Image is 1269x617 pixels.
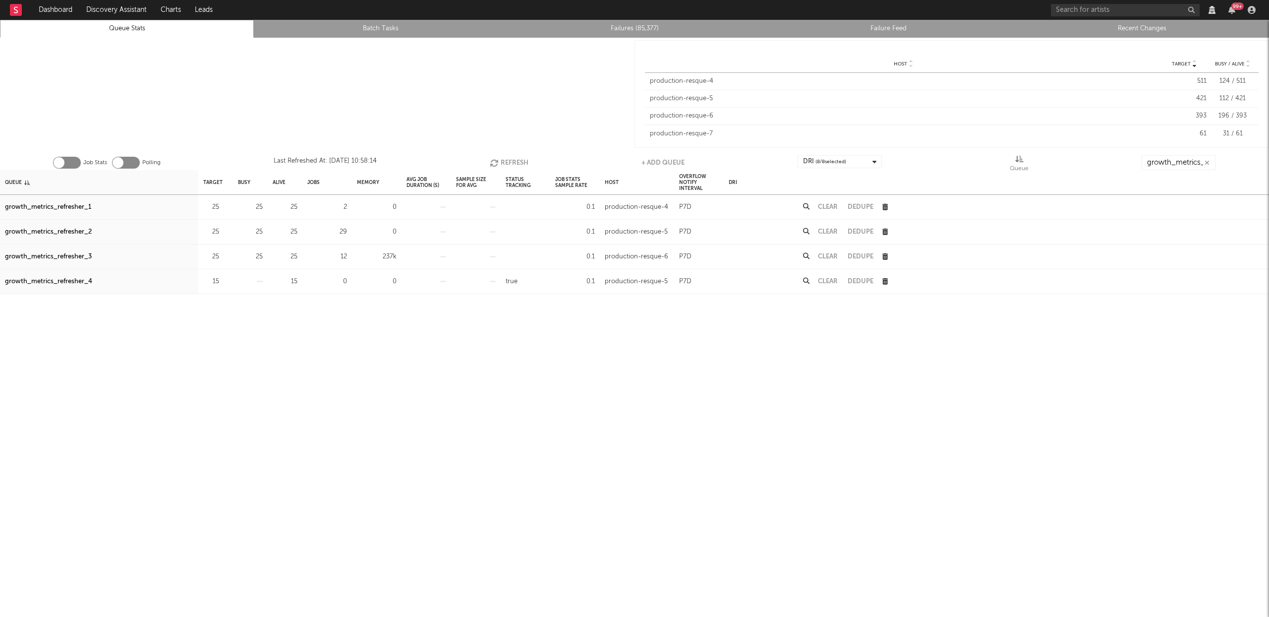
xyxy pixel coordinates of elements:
div: Target [203,172,223,193]
button: 99+ [1228,6,1235,14]
div: 0.1 [555,251,595,263]
div: P7D [679,276,692,288]
div: DRI [729,172,737,193]
div: 99 + [1231,2,1244,10]
a: growth_metrics_refresher_2 [5,226,92,238]
div: Queue [1010,155,1029,174]
button: Clear [818,204,838,210]
div: Alive [273,172,286,193]
div: production-resque-7 [650,129,1157,139]
button: Dedupe [848,204,873,210]
button: Clear [818,278,838,285]
a: Failure Feed [767,23,1010,35]
div: 25 [203,251,219,263]
a: growth_metrics_refresher_3 [5,251,92,263]
div: production-resque-4 [650,76,1157,86]
a: Batch Tasks [259,23,502,35]
div: DRI [803,156,846,168]
div: 29 [307,226,347,238]
div: Busy [238,172,250,193]
div: 0 [357,276,397,288]
div: 0 [357,201,397,213]
div: 31 / 61 [1211,129,1254,139]
a: growth_metrics_refresher_4 [5,276,92,288]
div: Overflow Notify Interval [679,172,719,193]
input: Search for artists [1051,4,1200,16]
a: Queue Stats [5,23,248,35]
div: 15 [203,276,219,288]
div: 511 [1162,76,1207,86]
span: ( 8 / 8 selected) [815,156,846,168]
div: Job Stats Sample Rate [555,172,595,193]
div: Last Refreshed At: [DATE] 10:58:14 [274,155,377,170]
label: Polling [142,157,161,169]
div: Status Tracking [506,172,545,193]
button: Dedupe [848,278,873,285]
div: 237k [357,251,397,263]
div: 393 [1162,111,1207,121]
div: production-resque-6 [605,251,668,263]
button: Clear [818,253,838,260]
div: Queue [5,172,30,193]
span: Host [894,61,907,67]
div: production-resque-6 [650,111,1157,121]
div: Host [605,172,619,193]
div: Avg Job Duration (s) [406,172,446,193]
div: true [506,276,518,288]
div: 112 / 421 [1211,94,1254,104]
button: + Add Queue [641,155,685,170]
div: 25 [273,226,297,238]
div: production-resque-5 [650,94,1157,104]
a: Failures (85,377) [513,23,756,35]
button: Refresh [490,155,528,170]
div: 25 [203,226,219,238]
div: 25 [203,201,219,213]
label: Job Stats [83,157,107,169]
div: Sample Size For Avg [456,172,496,193]
div: 25 [273,201,297,213]
div: 0.1 [555,201,595,213]
button: Dedupe [848,229,873,235]
div: 196 / 393 [1211,111,1254,121]
div: 0 [307,276,347,288]
a: growth_metrics_refresher_1 [5,201,91,213]
div: production-resque-5 [605,276,668,288]
span: Target [1172,61,1191,67]
div: 421 [1162,94,1207,104]
div: P7D [679,251,692,263]
input: Search... [1142,155,1216,170]
div: 25 [238,201,263,213]
span: Busy / Alive [1215,61,1245,67]
div: P7D [679,226,692,238]
div: 61 [1162,129,1207,139]
div: 12 [307,251,347,263]
div: 2 [307,201,347,213]
div: 124 / 511 [1211,76,1254,86]
div: 15 [273,276,297,288]
div: P7D [679,201,692,213]
div: Queue [1010,163,1029,175]
a: Recent Changes [1021,23,1264,35]
div: 25 [273,251,297,263]
div: Memory [357,172,379,193]
div: production-resque-4 [605,201,668,213]
div: 25 [238,251,263,263]
div: 0 [357,226,397,238]
button: Clear [818,229,838,235]
div: 25 [238,226,263,238]
button: Dedupe [848,253,873,260]
div: production-resque-5 [605,226,668,238]
div: Jobs [307,172,320,193]
div: 0.1 [555,226,595,238]
div: 0.1 [555,276,595,288]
